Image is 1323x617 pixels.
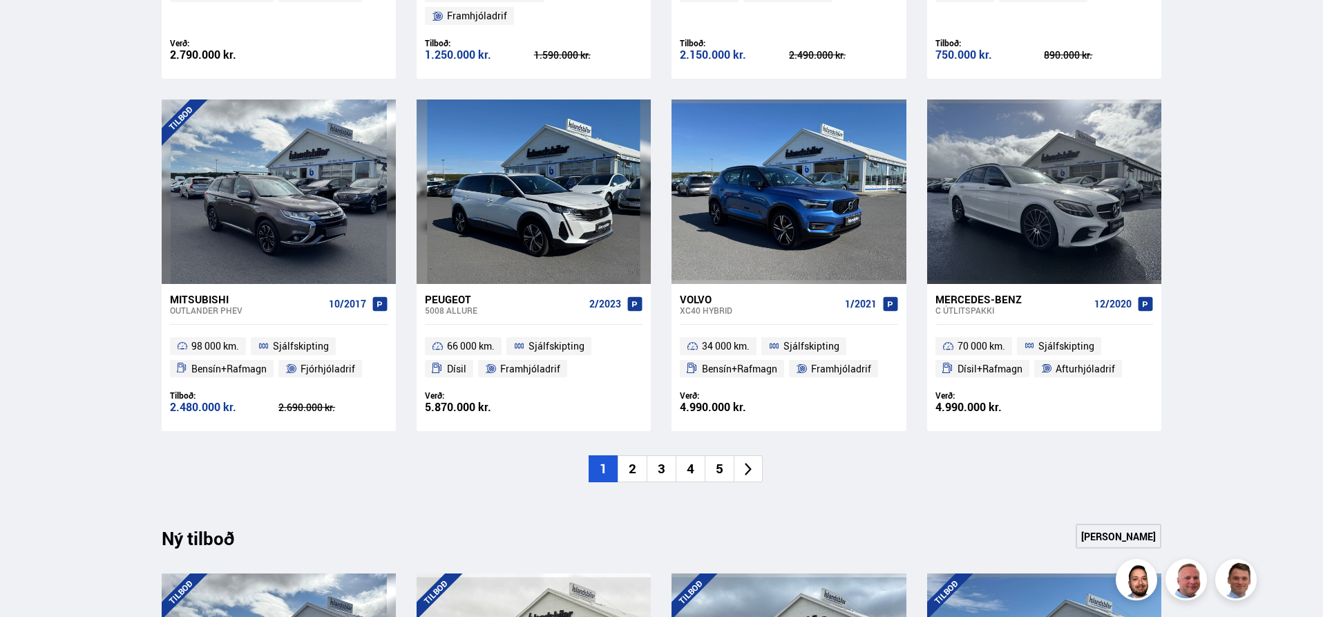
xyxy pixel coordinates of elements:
[935,305,1089,315] div: C ÚTLITSPAKKI
[425,293,584,305] div: Peugeot
[680,305,839,315] div: XC40 HYBRID
[618,455,647,482] li: 2
[170,401,279,413] div: 2.480.000 kr.
[447,8,507,24] span: Framhjóladrif
[589,455,618,482] li: 1
[278,403,388,412] div: 2.690.000 kr.
[1038,338,1094,354] span: Sjálfskipting
[1044,50,1153,60] div: 890.000 kr.
[191,361,267,377] span: Bensín+Rafmagn
[935,49,1045,61] div: 750.000 kr.
[1168,561,1209,602] img: siFngHWaQ9KaOqBr.png
[811,361,871,377] span: Framhjóladrif
[680,390,789,401] div: Verð:
[958,338,1005,354] span: 70 000 km.
[589,298,621,310] span: 2/2023
[680,401,789,413] div: 4.990.000 kr.
[702,361,777,377] span: Bensín+Rafmagn
[162,284,396,432] a: Mitsubishi Outlander PHEV 10/2017 98 000 km. Sjálfskipting Bensín+Rafmagn Fjórhjóladrif Tilboð: 2...
[425,401,534,413] div: 5.870.000 kr.
[845,298,877,310] span: 1/2021
[162,528,258,557] div: Ný tilboð
[425,390,534,401] div: Verð:
[417,284,651,432] a: Peugeot 5008 ALLURE 2/2023 66 000 km. Sjálfskipting Dísil Framhjóladrif Verð: 5.870.000 kr.
[680,38,789,48] div: Tilboð:
[1094,298,1132,310] span: 12/2020
[170,38,279,48] div: Verð:
[1217,561,1259,602] img: FbJEzSuNWCJXmdc-.webp
[927,284,1161,432] a: Mercedes-Benz C ÚTLITSPAKKI 12/2020 70 000 km. Sjálfskipting Dísil+Rafmagn Afturhjóladrif Verð: 4...
[425,49,534,61] div: 1.250.000 kr.
[191,338,239,354] span: 98 000 km.
[11,6,53,47] button: Open LiveChat chat widget
[680,49,789,61] div: 2.150.000 kr.
[447,361,466,377] span: Dísil
[672,284,906,432] a: Volvo XC40 HYBRID 1/2021 34 000 km. Sjálfskipting Bensín+Rafmagn Framhjóladrif Verð: 4.990.000 kr.
[935,293,1089,305] div: Mercedes-Benz
[647,455,676,482] li: 3
[170,293,323,305] div: Mitsubishi
[783,338,839,354] span: Sjálfskipting
[534,50,643,60] div: 1.590.000 kr.
[958,361,1022,377] span: Dísil+Rafmagn
[170,305,323,315] div: Outlander PHEV
[425,305,584,315] div: 5008 ALLURE
[170,49,279,61] div: 2.790.000 kr.
[273,338,329,354] span: Sjálfskipting
[1118,561,1159,602] img: nhp88E3Fdnt1Opn2.png
[301,361,355,377] span: Fjórhjóladrif
[1076,524,1161,549] a: [PERSON_NAME]
[676,455,705,482] li: 4
[680,293,839,305] div: Volvo
[935,38,1045,48] div: Tilboð:
[1056,361,1115,377] span: Afturhjóladrif
[789,50,898,60] div: 2.490.000 kr.
[935,390,1045,401] div: Verð:
[702,338,750,354] span: 34 000 km.
[425,38,534,48] div: Tilboð:
[529,338,584,354] span: Sjálfskipting
[170,390,279,401] div: Tilboð:
[705,455,734,482] li: 5
[935,401,1045,413] div: 4.990.000 kr.
[447,338,495,354] span: 66 000 km.
[500,361,560,377] span: Framhjóladrif
[329,298,366,310] span: 10/2017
